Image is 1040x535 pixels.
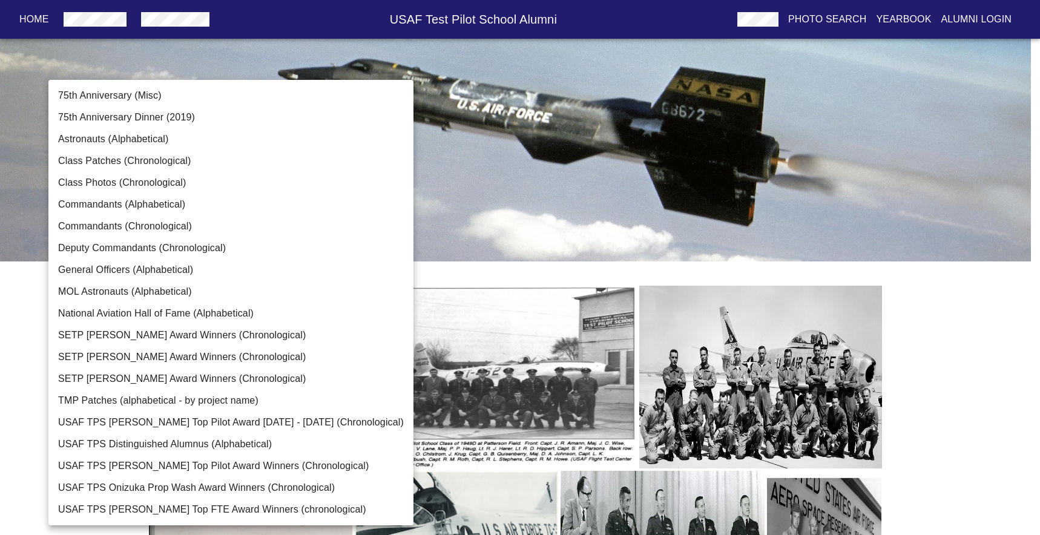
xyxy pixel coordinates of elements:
li: General Officers (Alphabetical) [48,259,413,281]
li: Class Photos (Chronological) [48,172,413,194]
li: USAF TPS [PERSON_NAME] Top Pilot Award Winners (Chronological) [48,455,413,477]
li: SETP [PERSON_NAME] Award Winners (Chronological) [48,368,413,390]
li: Deputy Commandants (Chronological) [48,237,413,259]
li: TMP Patches (alphabetical - by project name) [48,390,413,412]
li: USAF TPS [PERSON_NAME] Top FTE Award Winners (chronological) [48,499,413,520]
li: MOL Astronauts (Alphabetical) [48,281,413,303]
li: Commandants (Alphabetical) [48,194,413,215]
li: USAF TPS Onizuka Prop Wash Award Winners (Chronological) [48,477,413,499]
li: 75th Anniversary (Misc) [48,85,413,107]
li: Class Patches (Chronological) [48,150,413,172]
li: USAF TPS Distinguished Alumnus (Alphabetical) [48,433,413,455]
li: Commandants (Chronological) [48,215,413,237]
li: National Aviation Hall of Fame (Alphabetical) [48,303,413,324]
li: Astronauts (Alphabetical) [48,128,413,150]
li: USAF TPS [PERSON_NAME] Top Pilot Award [DATE] - [DATE] (Chronological) [48,412,413,433]
li: SETP [PERSON_NAME] Award Winners (Chronological) [48,346,413,368]
li: 75th Anniversary Dinner (2019) [48,107,413,128]
li: SETP [PERSON_NAME] Award Winners (Chronological) [48,324,413,346]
